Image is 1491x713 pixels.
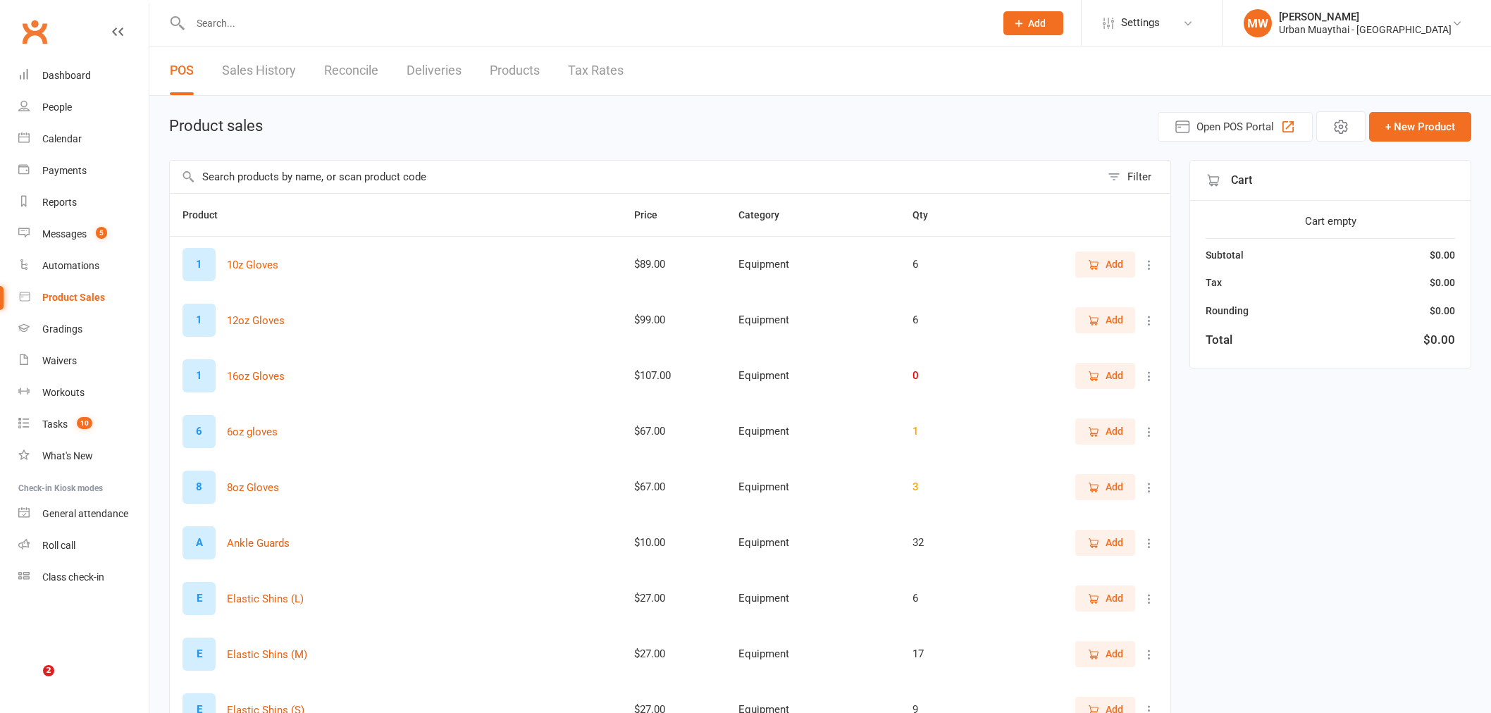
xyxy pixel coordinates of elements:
[227,646,307,663] button: Elastic Shins (M)
[170,161,1101,193] input: Search products by name, or scan product code
[912,259,979,271] div: 6
[18,187,149,218] a: Reports
[18,530,149,562] a: Roll call
[42,228,87,240] div: Messages
[1106,535,1123,550] span: Add
[1206,275,1222,290] div: Tax
[1106,423,1123,439] span: Add
[227,256,278,273] button: 10z Gloves
[738,206,795,223] button: Category
[1279,11,1452,23] div: [PERSON_NAME]
[186,13,986,33] input: Search...
[42,450,93,461] div: What's New
[42,540,75,551] div: Roll call
[634,314,713,326] div: $99.00
[1106,256,1123,272] span: Add
[912,593,979,604] div: 6
[738,593,887,604] div: Equipment
[182,206,233,223] button: Product
[1106,646,1123,662] span: Add
[227,312,285,329] button: 12oz Gloves
[18,377,149,409] a: Workouts
[42,197,77,208] div: Reports
[182,638,216,671] div: Set product image
[1206,303,1249,318] div: Rounding
[182,415,216,448] div: Set product image
[42,418,68,430] div: Tasks
[42,571,104,583] div: Class check-in
[1075,252,1135,277] button: Add
[42,165,87,176] div: Payments
[634,537,713,549] div: $10.00
[1121,7,1160,39] span: Settings
[182,359,216,392] div: Set product image
[1206,213,1455,230] div: Cart empty
[182,471,216,504] div: Set product image
[1430,247,1455,263] div: $0.00
[18,440,149,472] a: What's New
[1075,418,1135,444] button: Add
[170,46,194,95] a: POS
[738,314,887,326] div: Equipment
[17,14,52,49] a: Clubworx
[18,218,149,250] a: Messages 5
[912,206,944,223] button: Qty
[1423,330,1455,349] div: $0.00
[1206,247,1244,263] div: Subtotal
[1075,641,1135,666] button: Add
[1075,363,1135,388] button: Add
[324,46,378,95] a: Reconcile
[18,345,149,377] a: Waivers
[18,562,149,593] a: Class kiosk mode
[182,304,216,337] div: Set product image
[227,590,304,607] button: Elastic Shins (L)
[77,417,92,429] span: 10
[568,46,624,95] a: Tax Rates
[634,259,713,271] div: $89.00
[42,101,72,113] div: People
[169,118,263,135] h1: Product sales
[18,314,149,345] a: Gradings
[222,46,296,95] a: Sales History
[634,370,713,382] div: $107.00
[1106,312,1123,328] span: Add
[227,368,285,385] button: 16oz Gloves
[738,426,887,438] div: Equipment
[42,387,85,398] div: Workouts
[912,370,979,382] div: 0
[18,155,149,187] a: Payments
[1075,307,1135,333] button: Add
[490,46,540,95] a: Products
[634,481,713,493] div: $67.00
[18,498,149,530] a: General attendance kiosk mode
[1075,474,1135,500] button: Add
[227,479,279,496] button: 8oz Gloves
[1279,23,1452,36] div: Urban Muaythai - [GEOGRAPHIC_DATA]
[42,260,99,271] div: Automations
[18,60,149,92] a: Dashboard
[738,259,887,271] div: Equipment
[1106,590,1123,606] span: Add
[738,537,887,549] div: Equipment
[182,526,216,559] div: Set product image
[407,46,462,95] a: Deliveries
[912,314,979,326] div: 6
[912,426,979,438] div: 1
[42,70,91,81] div: Dashboard
[18,250,149,282] a: Automations
[1196,118,1274,135] span: Open POS Portal
[18,123,149,155] a: Calendar
[1075,530,1135,555] button: Add
[738,648,887,660] div: Equipment
[14,665,48,699] iframe: Intercom live chat
[42,323,82,335] div: Gradings
[42,133,82,144] div: Calendar
[1003,11,1063,35] button: Add
[1106,368,1123,383] span: Add
[1028,18,1046,29] span: Add
[182,248,216,281] div: Set product image
[912,648,979,660] div: 17
[18,409,149,440] a: Tasks 10
[738,209,795,221] span: Category
[227,535,290,552] button: Ankle Guards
